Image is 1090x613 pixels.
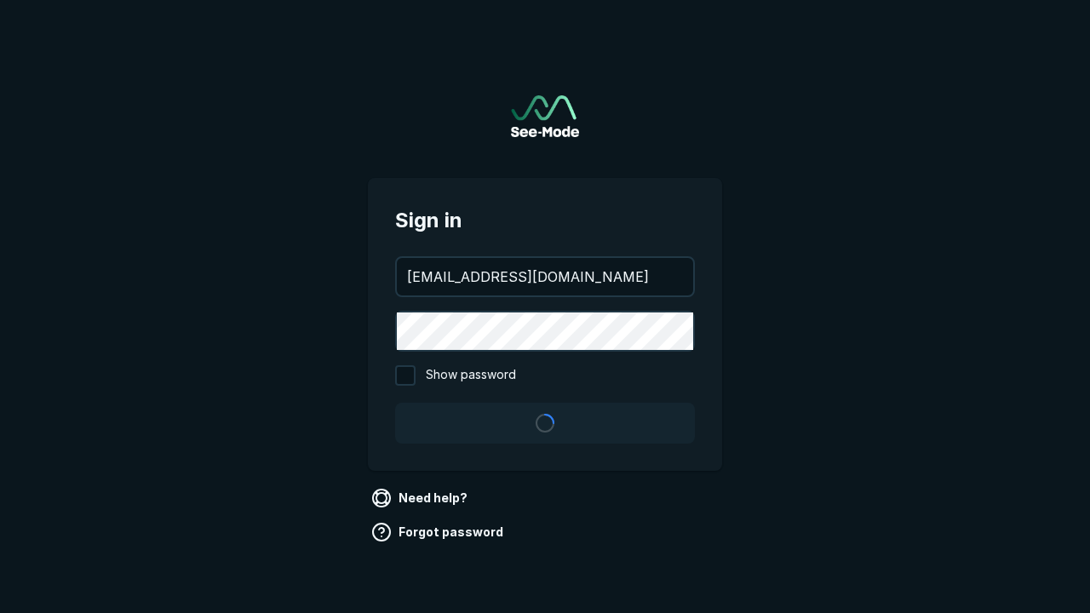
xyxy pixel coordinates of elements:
span: Sign in [395,205,695,236]
img: See-Mode Logo [511,95,579,137]
a: Forgot password [368,518,510,546]
a: Need help? [368,484,474,512]
input: your@email.com [397,258,693,295]
span: Show password [426,365,516,386]
a: Go to sign in [511,95,579,137]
